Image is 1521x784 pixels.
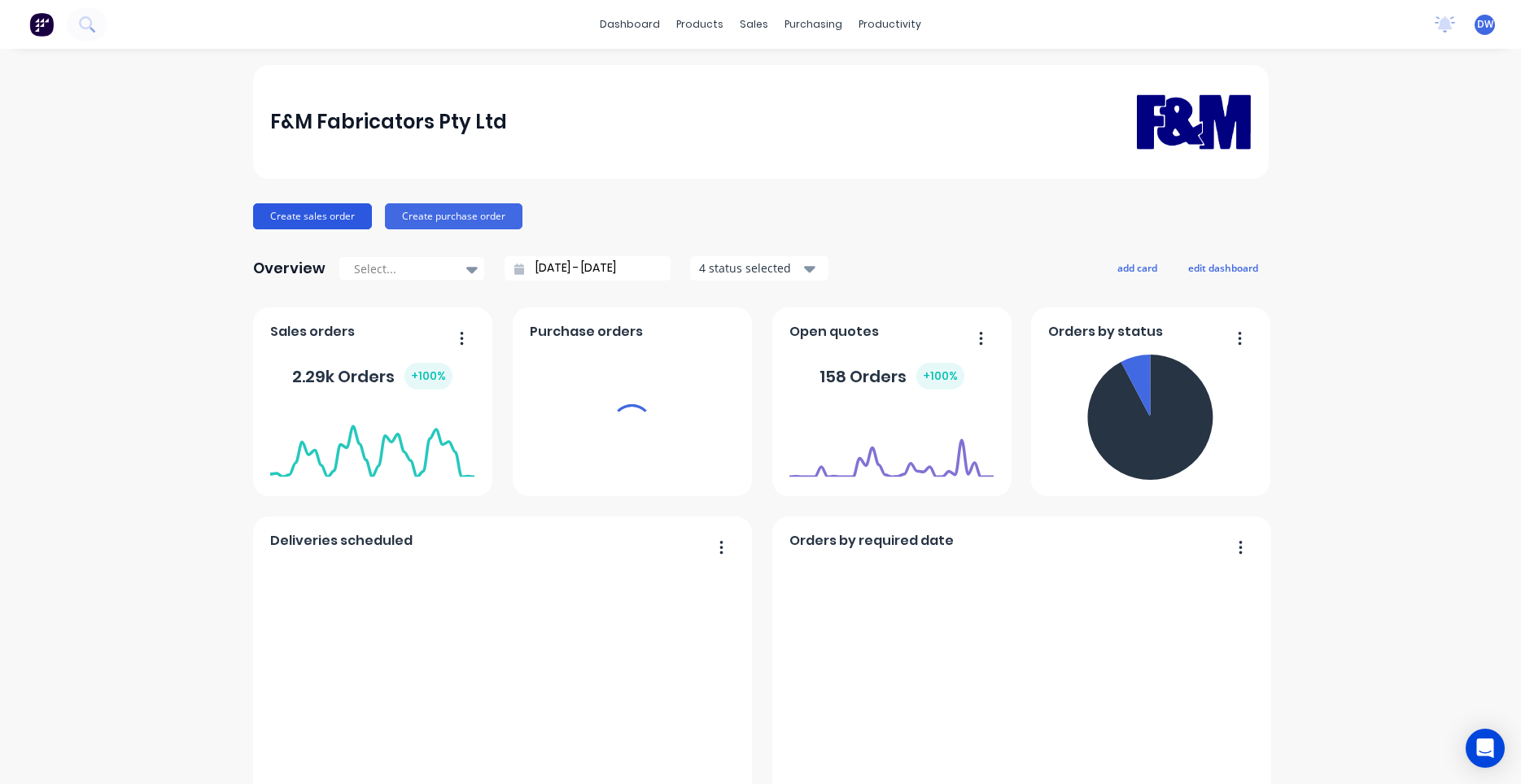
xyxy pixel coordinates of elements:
[1466,729,1505,768] div: Open Intercom Messenger
[732,12,776,37] div: sales
[292,363,452,390] div: 2.29k Orders
[916,363,964,390] div: + 100 %
[699,259,802,277] div: 4 status selected
[690,256,828,281] button: 4 status selected
[1477,17,1493,32] span: DW
[270,106,507,138] div: F&M Fabricators Pty Ltd
[789,322,879,342] span: Open quotes
[1048,322,1163,342] span: Orders by status
[1137,71,1251,172] img: F&M Fabricators Pty Ltd
[270,322,355,342] span: Sales orders
[668,12,732,37] div: products
[1178,257,1269,278] button: edit dashboard
[1107,257,1168,278] button: add card
[29,12,54,37] img: Factory
[404,363,452,390] div: + 100 %
[850,12,929,37] div: productivity
[776,12,850,37] div: purchasing
[385,203,522,229] button: Create purchase order
[820,363,964,390] div: 158 Orders
[530,322,643,342] span: Purchase orders
[253,252,326,285] div: Overview
[253,203,372,229] button: Create sales order
[592,12,668,37] a: dashboard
